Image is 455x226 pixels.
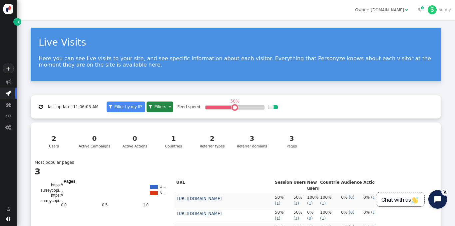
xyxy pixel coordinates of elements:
span:  [109,105,112,109]
div: 3 [277,133,305,143]
span: 1 [276,216,279,221]
div: Countries [160,133,188,149]
div: Referrer types [198,133,226,149]
span: ( ) [275,201,280,206]
p: Here you can see live visits to your site, and see specific information about each visitor. Every... [39,55,433,68]
span: Filter by my IP [113,104,143,109]
span: 0% [363,195,370,200]
a:  [3,204,14,214]
a: 1Countries [156,130,191,152]
span: last update: 11:06:05 AM [48,105,99,109]
span: 0% [307,210,313,215]
span:  [6,79,11,85]
div: 0 [121,133,149,143]
span:  [6,102,11,108]
span: 1 [309,201,311,206]
div: Referrer domains [237,133,267,149]
th: Countries [318,178,339,193]
div: 0 [79,133,110,143]
text: 0.5 [102,203,108,207]
span: 50% [293,195,302,200]
span: ( ) [293,201,299,206]
div: Active Campaigns [79,133,110,149]
span: ( ) [293,216,299,221]
span: Filters [153,104,168,109]
img: logo-icon.svg [3,4,13,14]
div: 2 [40,133,68,143]
a:  Filter by my IP [107,102,145,112]
a:  Filters  [147,102,173,112]
span: ( ) [320,201,326,206]
span: 0 [350,210,353,215]
th: Audiences [339,178,362,193]
text: Pages [64,179,76,184]
a:  [13,18,21,26]
span:  [149,105,152,109]
span:  [5,113,11,119]
th: Sessions [273,178,292,193]
div: 3 [237,133,267,143]
span: 0 [350,195,353,200]
text: U… [160,184,167,189]
a: 3Referrer domains [233,130,270,152]
span: ( ) [320,216,326,221]
a: [URL][DOMAIN_NAME] [177,196,222,201]
a: [URL][DOMAIN_NAME] [177,211,222,216]
div: Pages [277,133,305,149]
div: Active Actions [121,133,149,149]
span: 0% [363,210,370,215]
span: 0% [341,210,347,215]
span: 1 [295,201,298,206]
div: S [428,5,437,14]
text: 1.0 [143,203,149,207]
div: Live Visits [39,36,433,50]
div: 2 [198,133,226,143]
th: Actions [362,178,379,193]
a: 2Referrer types [195,130,230,152]
a: + [3,64,13,73]
div: Feed speed: [177,104,202,110]
div: Users [40,133,68,149]
span: 100% [320,210,331,215]
span: ( ) [371,195,377,200]
text: surreycopi… [41,198,63,203]
div: 50% [229,99,241,103]
span: 1 [276,201,279,206]
span: 1 [295,216,298,221]
span: ( ) [349,210,354,215]
span:  [17,19,19,25]
a: 0Active Actions [117,130,153,152]
a: 2Users [36,130,72,152]
span: 50% [275,195,284,200]
span: 50% [293,210,302,215]
span:  [405,8,408,12]
span: 100% [320,195,331,200]
div: 1 [160,133,188,143]
th: New users [305,178,318,193]
span: 1 [322,216,324,221]
th: URL [175,178,273,193]
span: 0 [373,195,375,200]
td: Most popular pages [35,159,74,165]
span: 50% [275,210,284,215]
a: 0Active Campaigns [75,130,114,152]
th: Users [292,178,305,193]
span:  [7,206,10,212]
span: ( ) [307,216,313,221]
span:  [6,90,11,96]
span: ( ) [349,195,354,200]
span:  [169,105,171,109]
span: ( ) [275,216,280,221]
span:  [5,124,11,130]
span:  [6,217,10,221]
span: 0% [341,195,347,200]
text: https:// [51,193,63,197]
text: 0.0 [61,203,67,207]
text: https:// [51,182,63,187]
span: 1 [322,201,324,206]
button:  [35,102,47,112]
span:  [418,8,423,12]
text: N… [160,191,167,195]
a: 3Pages [274,130,309,152]
b: 3 [35,167,40,176]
